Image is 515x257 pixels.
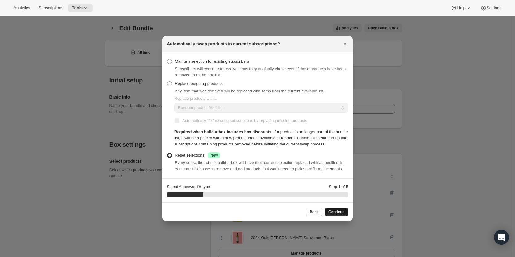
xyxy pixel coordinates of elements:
button: Subscriptions [35,4,67,12]
button: Continue [325,208,348,216]
span: Automatically “fix” existing subscriptions by replacing missing products [182,118,307,123]
p: Select Autoswap™️ type [167,184,210,190]
button: Back [306,208,322,216]
span: Any item that was removed will be replaced with items from the current available list. [175,89,324,93]
span: Back [310,209,319,214]
span: Analytics [14,6,30,11]
span: Settings [487,6,501,11]
span: Every subscriber of this build-a-box will have their current selection replaced with a specified ... [175,160,345,171]
span: Replace outgoing products [175,81,223,86]
span: Maintain selection for existing subscribers [175,59,249,64]
button: Tools [68,4,93,12]
p: Step 1 of 5 [329,184,348,190]
span: Subscriptions [39,6,63,11]
h2: Automatically swap products in current subscriptions? [167,41,280,47]
button: Help [447,4,475,12]
button: Settings [477,4,505,12]
span: Tools [72,6,83,11]
span: Replace products with... [174,96,217,101]
div: If a product is no longer part of the bundle list, it will be replaced with a new product that is... [174,129,348,147]
div: Reset selections [175,152,220,158]
div: Open Intercom Messenger [494,230,509,245]
span: Continue [328,209,344,214]
span: Required when build-a-box includes box discounts. [174,129,273,134]
span: Help [457,6,465,11]
span: New [210,153,218,158]
button: Close [341,40,349,48]
button: Analytics [10,4,34,12]
span: Subscribers will continue to receive items they originally chose even if those products have been... [175,66,346,77]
